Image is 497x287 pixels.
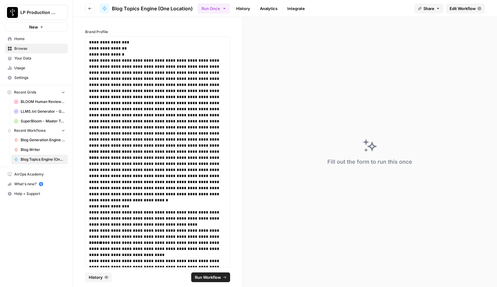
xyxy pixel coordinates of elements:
a: Analytics [256,4,281,13]
a: Settings [5,73,68,83]
span: Edit Workflow [450,5,476,12]
span: New [29,24,38,30]
span: Help + Support [14,191,65,196]
a: Blog Generation Engine (Writer + Fact Checker) [11,135,68,145]
span: Recent Grids [14,90,36,95]
a: Edit Workflow [446,4,485,13]
button: History [85,272,112,282]
span: SuperBloom - Master Topic List [21,118,65,124]
a: Blog Writer [11,145,68,155]
a: History [233,4,254,13]
a: BLOOM Human Review (ver2) [11,97,68,107]
span: Blog Topics Engine (One Location) [21,157,65,162]
span: History [89,274,103,280]
a: Integrate [284,4,309,13]
button: New [5,22,68,32]
div: Fill out the form to run this once [327,158,412,166]
button: What's new? 5 [5,179,68,189]
a: Usage [5,63,68,73]
button: Help + Support [5,189,68,199]
a: LLMS.txt Generator - Grid [11,107,68,116]
text: 5 [40,183,42,186]
button: Workspace: LP Production Workloads [5,5,68,20]
span: Browse [14,46,65,51]
span: LLMS.txt Generator - Grid [21,109,65,114]
button: Recent Grids [5,88,68,97]
button: Share [414,4,444,13]
span: Run Workflow [195,274,221,280]
span: Settings [14,75,65,80]
span: Blog Topics Engine (One Location) [112,5,193,12]
span: Your Data [14,56,65,61]
span: AirOps Academy [14,172,65,177]
a: Browse [5,44,68,53]
a: Blog Topics Engine (One Location) [100,4,193,13]
span: Recent Workflows [14,128,46,133]
button: Run Once [198,3,230,14]
span: Share [423,5,434,12]
span: Blog Writer [21,147,65,152]
span: Home [14,36,65,42]
button: Recent Workflows [5,126,68,135]
div: What's new? [5,179,67,189]
span: BLOOM Human Review (ver2) [21,99,65,104]
a: Blog Topics Engine (One Location) [11,155,68,164]
span: Blog Generation Engine (Writer + Fact Checker) [21,137,65,143]
button: Run Workflow [191,272,230,282]
a: 5 [39,182,43,186]
a: Home [5,34,68,44]
a: AirOps Academy [5,169,68,179]
a: Your Data [5,53,68,63]
span: LP Production Workloads [20,9,57,15]
span: Usage [14,65,65,71]
a: SuperBloom - Master Topic List [11,116,68,126]
label: Brand Profile [85,29,230,35]
img: LP Production Workloads Logo [7,7,18,18]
